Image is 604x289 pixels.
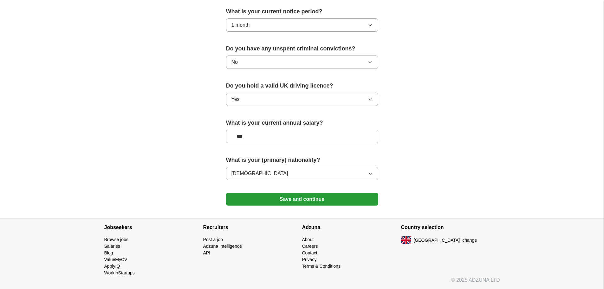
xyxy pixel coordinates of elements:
a: Contact [302,250,317,255]
button: change [462,237,477,244]
label: Do you hold a valid UK driving licence? [226,82,378,90]
button: [DEMOGRAPHIC_DATA] [226,167,378,180]
a: Blog [104,250,113,255]
label: What is your (primary) nationality? [226,156,378,164]
a: Post a job [203,237,223,242]
span: Yes [231,95,240,103]
a: Adzuna Intelligence [203,244,242,249]
a: Browse jobs [104,237,128,242]
a: ApplyIQ [104,264,120,269]
span: [DEMOGRAPHIC_DATA] [231,170,288,177]
label: What is your current notice period? [226,7,378,16]
a: ValueMyCV [104,257,127,262]
a: Privacy [302,257,317,262]
label: Do you have any unspent criminal convictions? [226,44,378,53]
img: UK flag [401,236,411,244]
a: Careers [302,244,318,249]
button: Yes [226,93,378,106]
span: [GEOGRAPHIC_DATA] [414,237,460,244]
span: 1 month [231,21,250,29]
button: 1 month [226,18,378,32]
label: What is your current annual salary? [226,119,378,127]
a: About [302,237,314,242]
button: No [226,56,378,69]
a: Terms & Conditions [302,264,341,269]
div: © 2025 ADZUNA LTD [99,276,505,289]
a: WorkInStartups [104,270,135,275]
a: API [203,250,211,255]
a: Salaries [104,244,120,249]
button: Save and continue [226,193,378,206]
h4: Country selection [401,219,500,236]
span: No [231,58,238,66]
